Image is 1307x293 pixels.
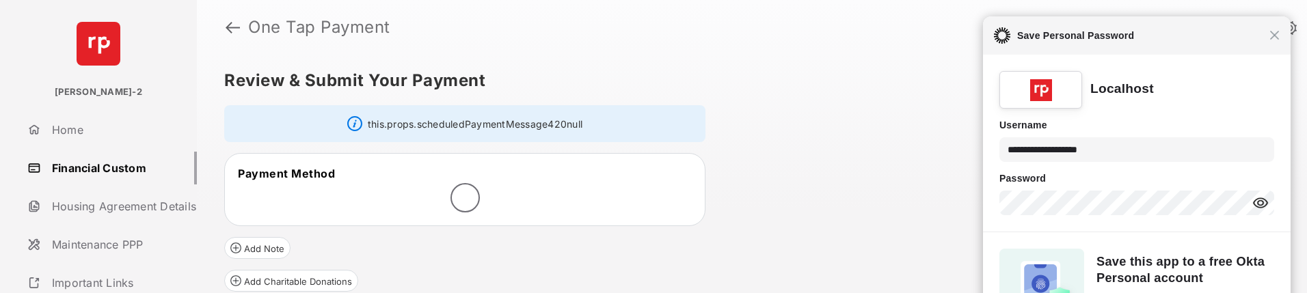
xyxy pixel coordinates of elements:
[77,22,120,66] img: svg+xml;base64,PHN2ZyB4bWxucz0iaHR0cDovL3d3dy53My5vcmcvMjAwMC9zdmciIHdpZHRoPSI2NCIgaGVpZ2h0PSI2NC...
[1269,30,1280,40] span: Close
[22,190,197,223] a: Housing Agreement Details
[1030,79,1052,101] img: QAAAABJRU5ErkJggg==
[248,19,390,36] strong: One Tap Payment
[22,228,197,261] a: Maintenance PPP
[224,105,705,142] div: this.props.scheduledPaymentMessage420null
[224,72,1269,89] h5: Review & Submit Your Payment
[224,270,358,292] button: Add Charitable Donations
[22,152,197,184] a: Financial Custom
[1096,253,1270,285] h5: Save this app to a free Okta Personal account
[55,85,142,99] p: [PERSON_NAME]-2
[1010,27,1269,44] span: Save Personal Password
[999,117,1274,133] h6: Username
[238,167,335,180] span: Payment Method
[999,170,1274,186] h6: Password
[1090,81,1154,98] div: Localhost
[224,237,291,259] button: Add Note
[22,113,197,146] a: Home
